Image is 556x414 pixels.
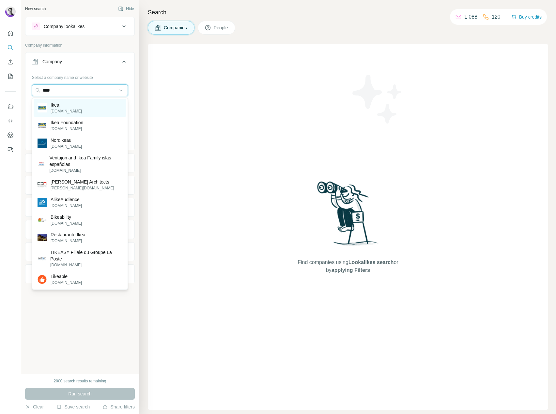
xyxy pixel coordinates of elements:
[5,56,16,68] button: Enrich CSV
[44,23,85,30] div: Company lookalikes
[214,24,229,31] span: People
[51,137,82,143] p: Nordikeau
[50,262,122,268] p: [DOMAIN_NAME]
[32,72,128,81] div: Select a company name or website
[51,220,82,226] p: [DOMAIN_NAME]
[38,233,47,242] img: Restaurante Ikea
[25,155,134,171] button: Industry
[5,129,16,141] button: Dashboard
[348,259,394,265] span: Lookalikes search
[492,13,501,21] p: 120
[25,177,134,193] button: HQ location
[348,70,407,128] img: Surfe Illustration - Stars
[51,119,83,126] p: Ikea Foundation
[5,144,16,155] button: Feedback
[114,4,139,14] button: Hide
[25,19,134,34] button: Company lookalikes
[51,179,114,185] p: [PERSON_NAME] Architects
[314,180,382,252] img: Surfe Illustration - Woman searching with binoculars
[38,160,45,168] img: Ventajon and Ikea Family islas españolas
[51,231,85,238] p: Restaurante Ikea
[51,203,82,209] p: [DOMAIN_NAME]
[49,168,122,173] p: [DOMAIN_NAME]
[25,54,134,72] button: Company
[42,58,62,65] div: Company
[51,102,82,108] p: Ikea
[38,103,47,112] img: Ikea
[38,254,46,263] img: TIKEASY Filiale du Groupe La Poste
[38,139,47,148] img: Nordikeau
[51,214,82,220] p: Bikeability
[50,249,122,262] p: TIKEASY Filiale du Groupe La Poste
[296,259,400,274] span: Find companies using or by
[38,215,47,225] img: Bikeability
[5,27,16,39] button: Quick start
[164,24,188,31] span: Companies
[25,200,134,215] button: Annual revenue ($)
[148,8,548,17] h4: Search
[25,6,46,12] div: New search
[25,266,134,282] button: Keywords
[51,143,82,149] p: [DOMAIN_NAME]
[511,12,542,22] button: Buy credits
[38,180,47,189] img: Chris Dikeakos Architects
[464,13,477,21] p: 1 088
[56,404,90,410] button: Save search
[25,244,134,259] button: Technologies
[38,121,47,130] img: Ikea Foundation
[38,275,47,284] img: Likeable
[25,404,44,410] button: Clear
[5,101,16,112] button: Use Surfe on LinkedIn
[332,267,370,273] span: applying Filters
[25,42,135,48] p: Company information
[5,70,16,82] button: My lists
[49,155,122,168] p: Ventajon and Ikea Family islas españolas
[38,198,47,207] img: AlikeAudience
[51,126,83,132] p: [DOMAIN_NAME]
[51,238,85,244] p: [DOMAIN_NAME]
[51,108,82,114] p: [DOMAIN_NAME]
[5,115,16,127] button: Use Surfe API
[51,280,82,286] p: [DOMAIN_NAME]
[51,185,114,191] p: [PERSON_NAME][DOMAIN_NAME]
[51,273,82,280] p: Likeable
[5,7,16,17] img: Avatar
[5,42,16,53] button: Search
[102,404,135,410] button: Share filters
[25,222,134,237] button: Employees (size)
[54,378,106,384] div: 2000 search results remaining
[51,196,82,203] p: AlikeAudience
